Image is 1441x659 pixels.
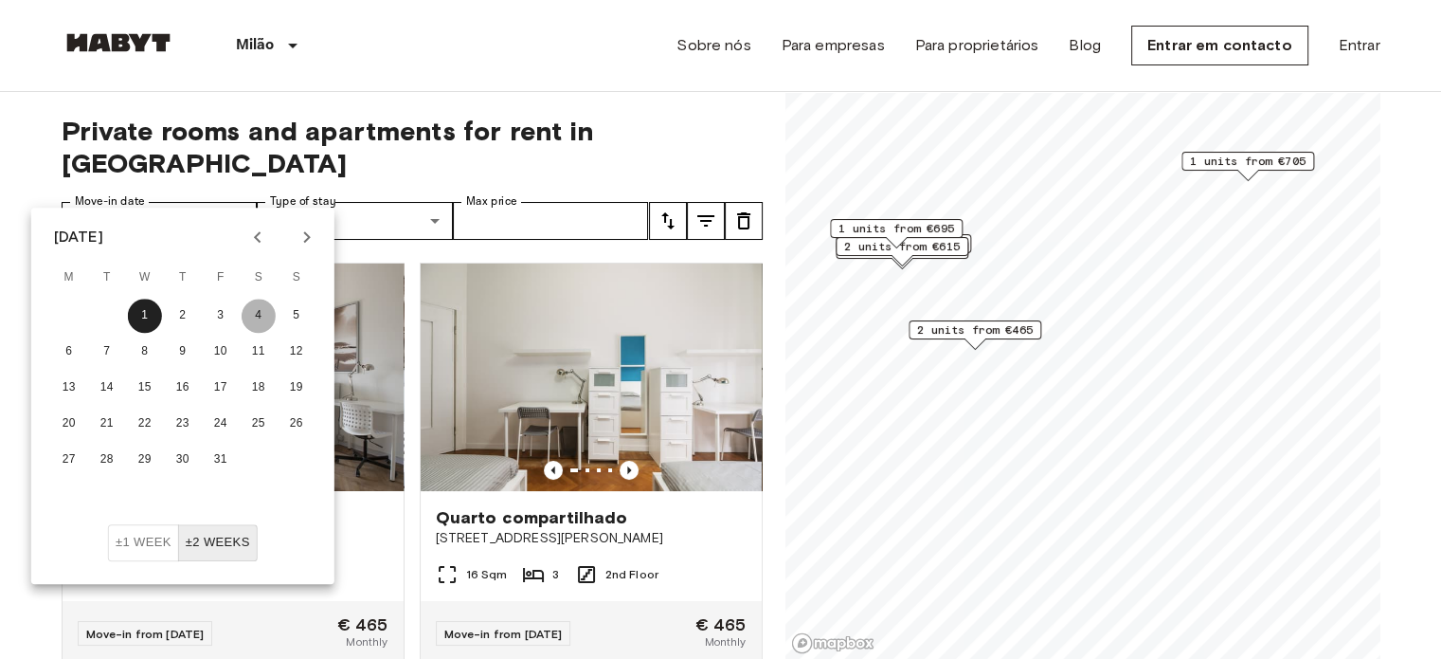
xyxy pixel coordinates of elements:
button: 8 [128,335,162,369]
button: 5 [279,299,314,333]
button: Previous image [544,461,563,480]
button: 9 [166,335,200,369]
img: Habyt [62,33,175,52]
div: Map marker [838,234,971,264]
span: 2nd Floor [605,566,658,583]
button: ±1 week [108,524,179,561]
button: ±2 weeks [178,524,258,561]
button: 1 [128,299,162,333]
label: Max price [466,193,517,210]
div: Map marker [1181,152,1314,181]
a: Entrar [1339,34,1380,57]
span: 3 [552,566,559,583]
button: Next month [291,221,323,253]
button: 30 [166,443,200,477]
a: Blog [1069,34,1101,57]
span: € 465 [695,616,747,633]
label: Type of stay [270,193,336,210]
button: 15 [128,371,162,405]
button: 13 [52,371,86,405]
span: Monthly [346,633,387,650]
button: tune [649,202,687,240]
button: 18 [242,371,276,405]
a: Sobre nós [676,34,750,57]
a: Para empresas [782,34,885,57]
button: 12 [279,335,314,369]
div: [DATE] [54,226,103,248]
span: 1 units from €705 [1190,153,1306,170]
button: 19 [279,371,314,405]
button: 21 [90,407,124,441]
span: Quarto compartilhado [436,506,628,529]
button: 2 [166,299,200,333]
span: Monthly [704,633,746,650]
span: 2 units from €465 [917,321,1033,339]
button: 7 [90,335,124,369]
button: 26 [279,407,314,441]
a: Para proprietários [915,34,1039,57]
button: 16 [166,371,200,405]
button: tune [725,202,763,240]
span: Wednesday [128,259,162,297]
button: 28 [90,443,124,477]
button: 4 [242,299,276,333]
p: Milão [236,34,275,57]
span: € 465 [337,616,388,633]
button: 10 [204,335,238,369]
span: Move-in from [DATE] [444,627,563,641]
a: Entrar em contacto [1131,26,1308,65]
span: Tuesday [90,259,124,297]
span: Move-in from [DATE] [86,627,205,641]
button: 17 [204,371,238,405]
button: 6 [52,335,86,369]
span: [STREET_ADDRESS][PERSON_NAME] [436,529,747,548]
div: Map marker [909,320,1041,350]
button: 23 [166,407,200,441]
button: 20 [52,407,86,441]
span: Monday [52,259,86,297]
div: Map marker [830,219,963,248]
button: Previous image [620,461,639,480]
span: Saturday [242,259,276,297]
span: Thursday [166,259,200,297]
button: 3 [204,299,238,333]
button: 22 [128,407,162,441]
div: Move In Flexibility [108,524,258,561]
span: 1 units from €695 [838,220,954,237]
span: 16 Sqm [466,566,508,583]
label: Move-in date [75,193,145,210]
button: 27 [52,443,86,477]
button: 31 [204,443,238,477]
button: 14 [90,371,124,405]
button: 29 [128,443,162,477]
button: Previous month [242,221,274,253]
div: Map marker [836,237,968,266]
img: Marketing picture of unit IT-14-019-003-02H [421,264,762,491]
a: Mapbox logo [791,632,874,654]
span: Sunday [279,259,314,297]
span: Friday [204,259,238,297]
button: 11 [242,335,276,369]
button: 25 [242,407,276,441]
button: tune [687,202,725,240]
span: Private rooms and apartments for rent in [GEOGRAPHIC_DATA] [62,115,763,179]
button: 24 [204,407,238,441]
